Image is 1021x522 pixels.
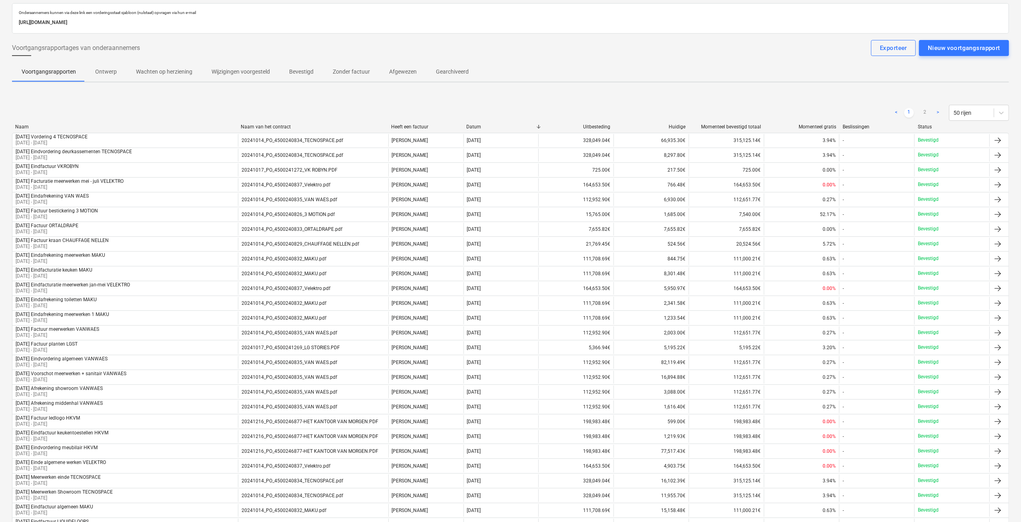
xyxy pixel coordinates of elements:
[242,360,337,365] div: 20241014_PO_4500240835_VAN WAES.pdf
[613,297,689,310] div: 2,341.58€
[689,178,764,191] div: 164,653.50€
[16,341,78,347] div: [DATE] Factuur planten LGST
[242,212,335,217] div: 20241014_PO_4500240826_3 MOTION.pdf
[689,297,764,310] div: 111,000.21€
[538,149,613,162] div: 328,049.04€
[843,345,844,350] div: -
[843,300,844,306] div: -
[16,312,109,317] div: [DATE] Eindafrekening meerwerken 1 MAKU
[538,356,613,369] div: 112,952.90€
[613,341,689,354] div: 5,195.22€
[843,434,844,439] div: -
[689,149,764,162] div: 315,125.14€
[843,124,911,130] div: Beslissingen
[466,124,535,130] div: Datum
[823,434,836,439] span: 0.00%
[692,124,761,130] div: Momenteel bevestigd totaal
[388,312,464,324] div: [PERSON_NAME]
[613,445,689,458] div: 77,517.43€
[918,403,939,410] p: Bevestigd
[823,167,836,173] span: 0.00%
[928,43,1000,53] div: Nieuw voortgangsrapport
[689,326,764,339] div: 112,651.77€
[843,315,844,321] div: -
[823,345,836,350] span: 3.20%
[16,430,108,436] div: [DATE] Eindfactuur keukentoestellen HKVM
[538,400,613,413] div: 112,952.90€
[538,445,613,458] div: 198,983.48€
[16,391,103,398] p: [DATE] - [DATE]
[16,208,98,214] div: [DATE] Factuur bestickering 3 MOTION
[843,226,844,232] div: -
[918,314,939,321] p: Bevestigd
[12,43,140,53] span: Voortgangsrapportages van onderaannemers
[467,448,481,454] div: [DATE]
[16,436,108,442] p: [DATE] - [DATE]
[16,386,103,391] div: [DATE] Afrekening showroom VANWAES
[16,164,79,169] div: [DATE] Eindfactuur VKROBYN
[467,419,481,424] div: [DATE]
[16,317,109,324] p: [DATE] - [DATE]
[823,404,836,410] span: 0.27%
[16,474,101,480] div: [DATE] Meerwerken einde TECNOSPACE
[823,389,836,395] span: 0.27%
[843,271,844,276] div: -
[918,181,939,188] p: Bevestigd
[467,404,481,410] div: [DATE]
[613,489,689,502] div: 11,955.70€
[16,193,89,199] div: [DATE] Eindafrekening VAN WAES
[388,252,464,265] div: [PERSON_NAME]
[613,356,689,369] div: 82,119.49€
[16,400,103,406] div: [DATE] Afrekening middenhal VANWAES
[242,152,343,158] div: 20241014_PO_4500240834_TECNOSPACE.pdf
[19,10,1002,15] p: Onderaannemers kunnen via deze link een vorderingsstaat sjabloon (nulstaat) opvragen via hun e-mail
[613,326,689,339] div: 2,003.00€
[467,256,481,262] div: [DATE]
[904,108,914,118] a: Page 1 is your current page
[918,359,939,366] p: Bevestigd
[242,226,342,232] div: 20241014_PO_4500240833_ORTALDRAPE.pdf
[843,212,844,217] div: -
[16,140,88,146] p: [DATE] - [DATE]
[891,108,901,118] a: Previous page
[613,430,689,443] div: 1,219.93€
[16,362,108,368] p: [DATE] - [DATE]
[823,478,836,484] span: 3.94%
[242,182,330,188] div: 20241014_PO_4500240837_Velektro.pdf
[242,463,330,469] div: 20241014_PO_4500240837_Velektro.pdf
[388,386,464,398] div: [PERSON_NAME]
[242,404,337,410] div: 20241014_PO_4500240835_VAN WAES.pdf
[689,386,764,398] div: 112,651.77€
[843,256,844,262] div: -
[918,196,939,203] p: Bevestigd
[918,166,939,173] p: Bevestigd
[388,430,464,443] div: [PERSON_NAME]
[823,241,836,247] span: 5.72%
[823,448,836,454] span: 0.00%
[843,152,844,158] div: -
[613,193,689,206] div: 6,930.00€
[918,374,939,380] p: Bevestigd
[538,312,613,324] div: 111,708.69€
[613,400,689,413] div: 1,616.40€
[19,18,1002,27] p: [URL][DOMAIN_NAME]
[538,297,613,310] div: 111,708.69€
[689,489,764,502] div: 315,125.14€
[843,182,844,188] div: -
[918,388,939,395] p: Bevestigd
[388,238,464,250] div: [PERSON_NAME]
[388,134,464,147] div: [PERSON_NAME]
[388,297,464,310] div: [PERSON_NAME]
[823,463,836,469] span: 0.00%
[467,463,481,469] div: [DATE]
[919,40,1009,56] button: Nieuw voortgangsrapport
[16,282,130,288] div: [DATE] Eindfacturatie meerwerken jan-mei VELEKTRO
[388,193,464,206] div: [PERSON_NAME]
[823,226,836,232] span: 0.00%
[689,252,764,265] div: 111,000.21€
[16,415,80,421] div: [DATE] Factuur ledlogo HKVM
[16,371,126,376] div: [DATE] Voorschot meerwerken + sanitair VANWAES
[538,430,613,443] div: 198,983.48€
[823,182,836,188] span: 0.00%
[843,463,844,469] div: -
